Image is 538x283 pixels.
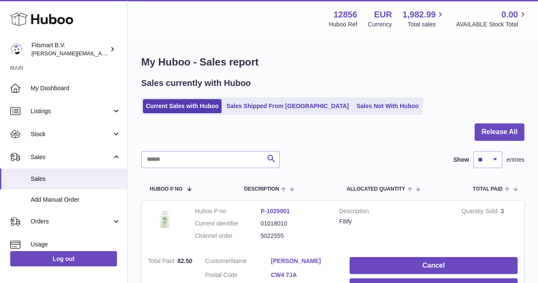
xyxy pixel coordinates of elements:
button: Release All [475,123,524,141]
strong: Total Paid [148,257,177,266]
a: Sales Shipped From [GEOGRAPHIC_DATA] [223,99,352,113]
img: 128561739542540.png [148,207,182,232]
a: [PERSON_NAME] [271,257,337,265]
span: ALLOCATED Quantity [347,186,405,192]
span: [PERSON_NAME][EMAIL_ADDRESS][DOMAIN_NAME] [31,50,171,57]
a: Sales Not With Huboo [353,99,421,113]
a: 0.00 AVAILABLE Stock Total [456,9,528,29]
span: Sales [31,153,112,161]
span: Usage [31,240,121,249]
span: Huboo P no [150,186,182,192]
span: Customer [205,257,231,264]
span: AVAILABLE Stock Total [456,20,528,29]
a: CW4 7JA [271,271,337,279]
h1: My Huboo - Sales report [141,55,524,69]
span: 0.00 [501,9,518,20]
dd: 5022555 [261,232,327,240]
dd: 01018010 [261,220,327,228]
span: entries [507,156,524,164]
td: 3 [455,201,524,251]
span: Total sales [407,20,445,29]
span: Add Manual Order [31,196,121,204]
dt: Postal Code [205,271,271,281]
span: My Dashboard [31,84,121,92]
div: Huboo Ref [329,20,357,29]
span: Sales [31,175,121,183]
button: Cancel [350,257,518,274]
span: Stock [31,130,112,138]
a: 1,982.99 Total sales [403,9,446,29]
span: Listings [31,107,112,115]
dt: Name [205,257,271,267]
span: Total paid [473,186,503,192]
strong: 12856 [333,9,357,20]
dt: Channel order [195,232,261,240]
div: Fitsmart B.V. [31,41,108,57]
strong: Description [339,207,449,217]
span: 82.50 [177,257,192,264]
a: Current Sales with Huboo [143,99,222,113]
strong: Quantity Sold [461,208,501,217]
dt: Huboo P no [195,207,261,215]
span: Description [244,186,279,192]
a: P-1029901 [261,208,290,214]
div: Fitify [339,217,449,226]
strong: EUR [374,9,392,20]
h2: Sales currently with Huboo [141,77,251,89]
span: 1,982.99 [403,9,436,20]
label: Show [453,156,469,164]
img: jonathan@leaderoo.com [10,43,23,56]
span: Orders [31,217,112,226]
div: Currency [368,20,392,29]
dt: Current identifier [195,220,261,228]
a: Log out [10,251,117,266]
